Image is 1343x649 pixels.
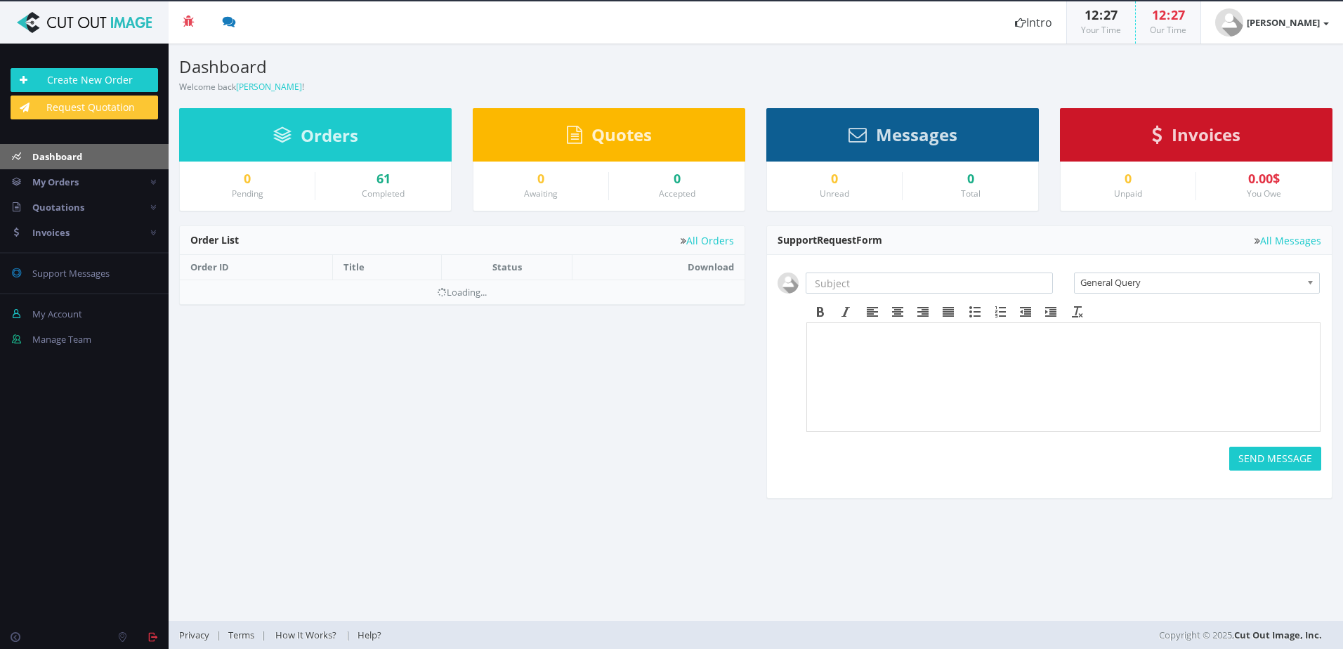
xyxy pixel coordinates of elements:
a: 61 [326,172,440,186]
small: Total [961,188,981,199]
small: Completed [362,188,405,199]
small: Our Time [1150,24,1186,36]
div: 0 [913,172,1028,186]
th: Status [442,255,572,280]
small: Your Time [1081,24,1121,36]
a: [PERSON_NAME] [236,81,302,93]
div: Italic [833,303,858,321]
a: Cut Out Image, Inc. [1234,629,1322,641]
a: All Orders [681,235,734,246]
a: Terms [221,629,261,641]
a: Help? [351,629,388,641]
button: SEND MESSAGE [1229,447,1321,471]
span: Order List [190,233,239,247]
div: Decrease indent [1013,303,1038,321]
small: You Owe [1247,188,1281,199]
a: 0 [1071,172,1185,186]
div: Clear formatting [1065,303,1090,321]
a: 0 [620,172,734,186]
a: Request Quotation [11,96,158,119]
a: Messages [849,131,957,144]
img: user_default.jpg [778,273,799,294]
div: 0.00$ [1207,172,1321,186]
span: Quotations [32,201,84,214]
img: Cut Out Image [11,12,158,33]
div: Align center [885,303,910,321]
span: 27 [1171,6,1185,23]
a: Orders [273,132,358,145]
span: 27 [1103,6,1118,23]
small: Awaiting [524,188,558,199]
a: Privacy [179,629,216,641]
th: Title [333,255,442,280]
span: Quotes [591,123,652,146]
small: Unread [820,188,849,199]
span: : [1099,6,1103,23]
span: My Account [32,308,82,320]
span: Invoices [1172,123,1240,146]
a: 0 [778,172,891,186]
div: Bold [808,303,833,321]
span: : [1166,6,1171,23]
span: Support Form [778,233,882,247]
a: Intro [1001,1,1066,44]
a: Quotes [567,131,652,144]
span: Orders [301,124,358,147]
small: Unpaid [1114,188,1142,199]
span: My Orders [32,176,79,188]
th: Download [572,255,745,280]
span: Messages [876,123,957,146]
span: Invoices [32,226,70,239]
span: Support Messages [32,267,110,280]
a: All Messages [1254,235,1321,246]
div: Align left [860,303,885,321]
h3: Dashboard [179,58,745,76]
span: 12 [1085,6,1099,23]
span: Manage Team [32,333,91,346]
span: Copyright © 2025, [1159,628,1322,642]
div: Align right [910,303,936,321]
span: Dashboard [32,150,82,163]
th: Order ID [180,255,333,280]
a: Create New Order [11,68,158,92]
div: Increase indent [1038,303,1063,321]
img: user_default.jpg [1215,8,1243,37]
small: Pending [232,188,263,199]
div: | | | [179,621,948,649]
td: Loading... [180,280,745,304]
div: Justify [936,303,961,321]
a: 0 [484,172,598,186]
span: Request [817,233,856,247]
small: Accepted [659,188,695,199]
div: Bullet list [962,303,988,321]
span: 12 [1152,6,1166,23]
span: How It Works? [275,629,336,641]
iframe: Rich Text Area. Press ALT-F9 for menu. Press ALT-F10 for toolbar. Press ALT-0 for help [807,323,1320,431]
a: [PERSON_NAME] [1201,1,1343,44]
small: Welcome back ! [179,81,304,93]
a: How It Works? [266,629,346,641]
input: Subject [806,273,1053,294]
span: General Query [1080,273,1301,291]
a: Invoices [1152,131,1240,144]
a: 0 [190,172,304,186]
div: Numbered list [988,303,1013,321]
strong: [PERSON_NAME] [1247,16,1320,29]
